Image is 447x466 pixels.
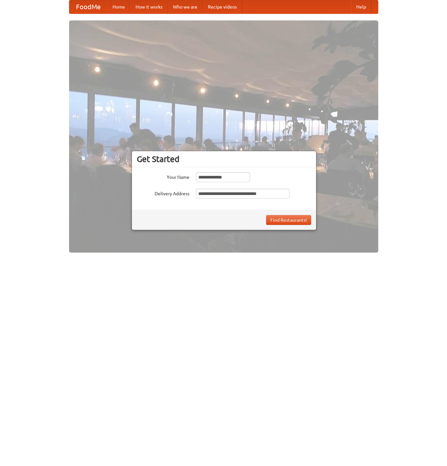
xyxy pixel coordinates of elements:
a: FoodMe [69,0,107,14]
label: Your Name [137,172,189,180]
label: Delivery Address [137,189,189,197]
a: Recipe videos [203,0,242,14]
a: Home [107,0,130,14]
a: How it works [130,0,168,14]
h3: Get Started [137,154,311,164]
button: Find Restaurants! [266,215,311,225]
a: Help [351,0,371,14]
a: Who we are [168,0,203,14]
